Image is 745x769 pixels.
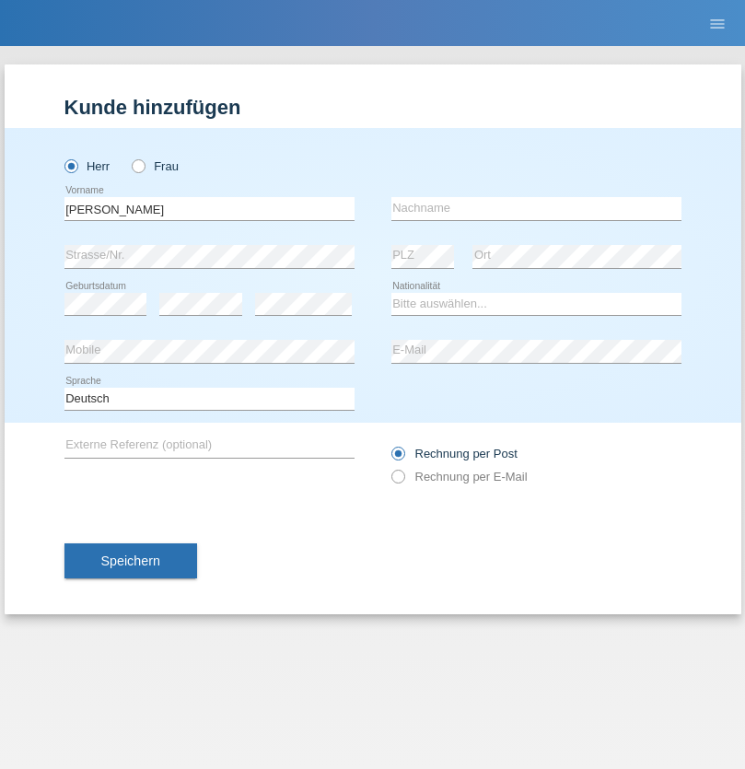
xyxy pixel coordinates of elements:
[64,159,111,173] label: Herr
[101,553,160,568] span: Speichern
[391,470,528,484] label: Rechnung per E-Mail
[132,159,144,171] input: Frau
[699,17,736,29] a: menu
[708,15,727,33] i: menu
[391,447,518,460] label: Rechnung per Post
[64,159,76,171] input: Herr
[64,96,681,119] h1: Kunde hinzufügen
[64,543,197,578] button: Speichern
[391,470,403,493] input: Rechnung per E-Mail
[132,159,179,173] label: Frau
[391,447,403,470] input: Rechnung per Post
